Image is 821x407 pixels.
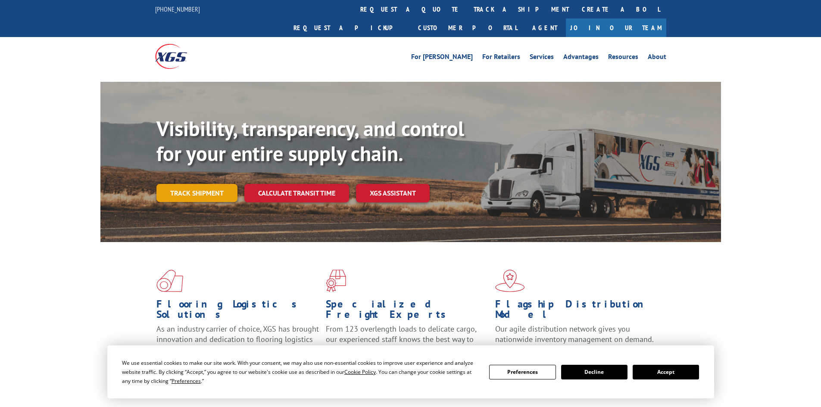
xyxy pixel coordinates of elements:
a: Agent [524,19,566,37]
img: xgs-icon-total-supply-chain-intelligence-red [156,270,183,292]
button: Preferences [489,365,556,379]
span: Preferences [172,377,201,385]
a: For Retailers [482,53,520,63]
h1: Flagship Distribution Model [495,299,658,324]
b: Visibility, transparency, and control for your entire supply chain. [156,115,464,167]
button: Decline [561,365,627,379]
a: For [PERSON_NAME] [411,53,473,63]
a: XGS ASSISTANT [356,184,430,202]
div: We use essential cookies to make our site work. With your consent, we may also use non-essential ... [122,358,479,385]
a: [PHONE_NUMBER] [155,5,200,13]
h1: Flooring Logistics Solutions [156,299,319,324]
a: Calculate transit time [244,184,349,202]
span: As an industry carrier of choice, XGS has brought innovation and dedication to flooring logistics... [156,324,319,354]
a: Request a pickup [287,19,412,37]
button: Accept [633,365,699,379]
p: From 123 overlength loads to delicate cargo, our experienced staff knows the best way to move you... [326,324,489,362]
a: Track shipment [156,184,237,202]
a: Advantages [563,53,599,63]
a: About [648,53,666,63]
div: Cookie Consent Prompt [107,345,714,398]
span: Our agile distribution network gives you nationwide inventory management on demand. [495,324,654,344]
h1: Specialized Freight Experts [326,299,489,324]
a: Customer Portal [412,19,524,37]
img: xgs-icon-focused-on-flooring-red [326,270,346,292]
img: xgs-icon-flagship-distribution-model-red [495,270,525,292]
span: Cookie Policy [344,368,376,376]
a: Join Our Team [566,19,666,37]
a: Resources [608,53,638,63]
a: Services [530,53,554,63]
